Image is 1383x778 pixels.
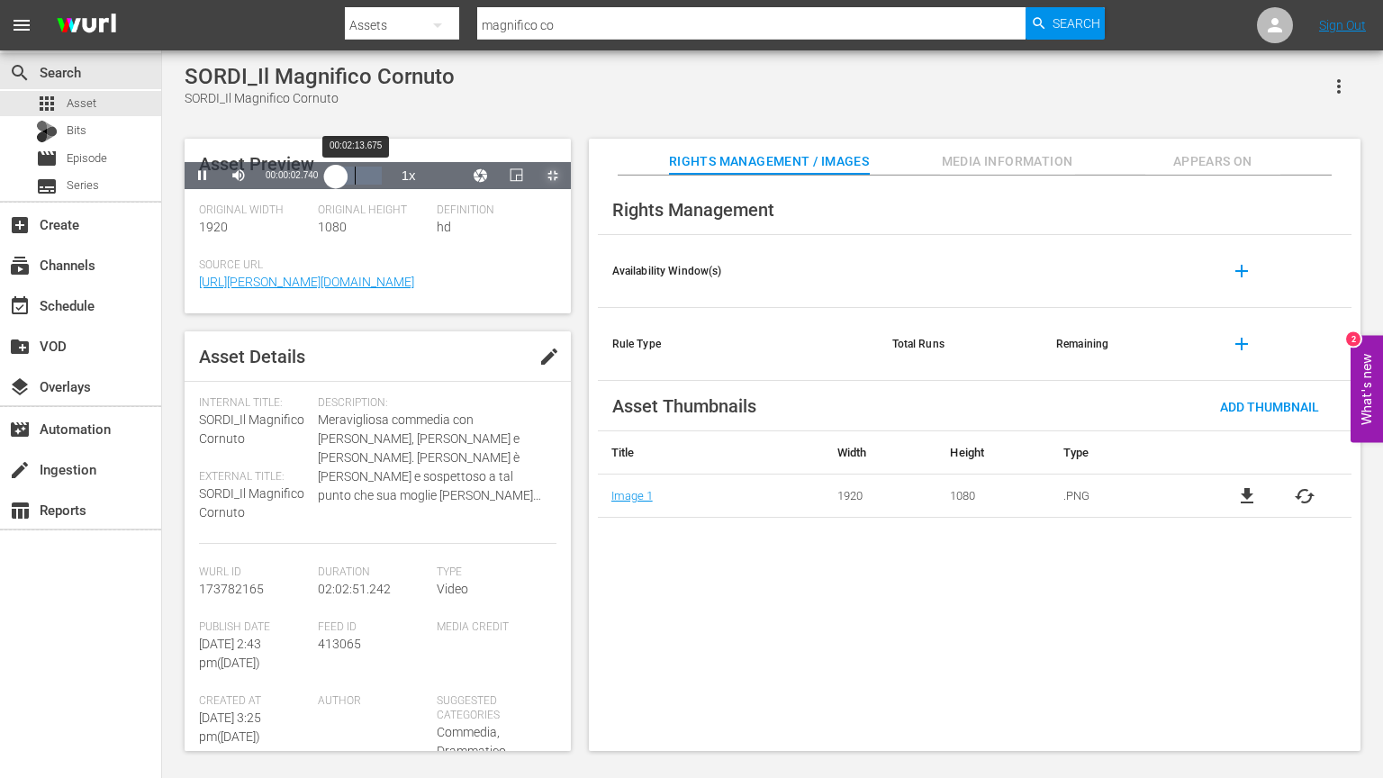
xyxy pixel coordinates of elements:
[199,710,261,744] span: [DATE] 3:25 pm ( [DATE] )
[9,255,31,276] span: Channels
[36,148,58,169] span: Episode
[528,335,571,378] button: edit
[437,565,547,580] span: Type
[9,214,31,236] span: Create
[185,89,455,108] div: SORDI_Il Magnifico Cornuto
[598,235,878,308] th: Availability Window(s)
[9,459,31,481] span: Ingestion
[1319,18,1366,32] a: Sign Out
[336,167,381,185] div: Progress Bar
[199,412,304,446] span: SORDI_Il Magnifico Cornuto
[1231,260,1252,282] span: add
[940,150,1075,173] span: Media Information
[1050,431,1200,475] th: Type
[1050,475,1200,518] td: .PNG
[1220,322,1263,366] button: add
[67,95,96,113] span: Asset
[199,470,309,484] span: External Title:
[199,275,414,289] a: [URL][PERSON_NAME][DOMAIN_NAME]
[36,93,58,114] span: Asset
[36,121,58,142] div: Bits
[612,395,756,417] span: Asset Thumbnails
[1220,249,1263,293] button: add
[437,725,506,758] span: Commedia, Drammatico
[1294,485,1315,507] button: cached
[437,620,547,635] span: Media Credit
[318,694,428,709] span: Author
[1042,308,1206,381] th: Remaining
[67,122,86,140] span: Bits
[199,153,314,175] span: Asset Preview
[1053,7,1100,40] span: Search
[1026,7,1105,40] button: Search
[437,694,547,723] span: Suggested Categories
[266,170,318,180] span: 00:00:02.740
[878,308,1042,381] th: Total Runs
[9,295,31,317] span: Schedule
[185,64,455,89] div: SORDI_Il Magnifico Cornuto
[1236,485,1258,507] a: file_download
[221,162,257,189] button: Mute
[318,220,347,234] span: 1080
[199,220,228,234] span: 1920
[1206,390,1333,422] button: Add Thumbnail
[67,176,99,194] span: Series
[437,204,547,218] span: Definition
[535,162,571,189] button: Non-Fullscreen
[318,411,547,505] span: Meravigliosa commedia con [PERSON_NAME], [PERSON_NAME] e [PERSON_NAME]. [PERSON_NAME] è [PERSON_N...
[199,346,305,367] span: Asset Details
[199,204,309,218] span: Original Width
[824,431,937,475] th: Width
[1145,150,1280,173] span: Appears On
[318,204,428,218] span: Original Height
[9,336,31,357] span: VOD
[199,486,304,520] span: SORDI_Il Magnifico Cornuto
[318,637,361,651] span: 413065
[499,162,535,189] button: Picture-in-Picture
[936,431,1050,475] th: Height
[1346,332,1360,347] div: 2
[1351,336,1383,443] button: Open Feedback Widget
[824,475,937,518] td: 1920
[185,162,221,189] button: Pause
[43,5,130,47] img: ans4CAIJ8jUAAAAAAAAAAAAAAAAAAAAAAAAgQb4GAAAAAAAAAAAAAAAAAAAAAAAAJMjXAAAAAAAAAAAAAAAAAAAAAAAAgAT5G...
[199,396,309,411] span: Internal Title:
[611,489,653,502] a: Image 1
[318,396,547,411] span: Description:
[437,582,468,596] span: Video
[199,694,309,709] span: Created At
[538,346,560,367] span: edit
[669,150,869,173] span: Rights Management / Images
[36,176,58,197] span: Series
[612,199,774,221] span: Rights Management
[1206,400,1333,414] span: Add Thumbnail
[463,162,499,189] button: Jump To Time
[9,376,31,398] span: Overlays
[199,565,309,580] span: Wurl Id
[598,431,824,475] th: Title
[67,149,107,167] span: Episode
[318,565,428,580] span: Duration
[9,419,31,440] span: Automation
[11,14,32,36] span: menu
[199,620,309,635] span: Publish Date
[199,637,261,670] span: [DATE] 2:43 pm ( [DATE] )
[1231,333,1252,355] span: add
[199,582,264,596] span: 173782165
[936,475,1050,518] td: 1080
[9,62,31,84] span: Search
[318,620,428,635] span: Feed ID
[199,258,547,273] span: Source Url
[391,162,427,189] button: Playback Rate
[437,220,451,234] span: hd
[598,308,878,381] th: Rule Type
[318,582,391,596] span: 02:02:51.242
[9,500,31,521] span: Reports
